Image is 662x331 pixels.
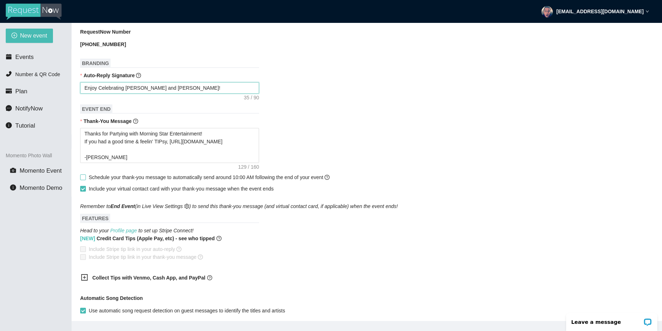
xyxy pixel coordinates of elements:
b: Auto-Reply Signature [83,73,135,78]
span: credit-card [6,88,12,94]
b: [PHONE_NUMBER] [80,41,126,47]
textarea: Enjoy Celebrating [PERSON_NAME] and [PERSON_NAME]! [80,82,259,94]
span: question-circle [176,247,181,252]
img: RequestNow [6,4,62,20]
iframe: LiveChat chat widget [561,308,662,331]
strong: [EMAIL_ADDRESS][DOMAIN_NAME] [556,9,644,14]
b: Thank-You Message [83,118,131,124]
b: End Event [111,203,135,209]
span: [NEW] [80,236,95,241]
span: BRANDING [80,59,111,68]
span: phone [6,71,12,77]
span: Number & QR Code [15,71,60,77]
i: Remember to (in Live View Settings ) to send this thank-you message (and virtual contact card, if... [80,203,398,209]
span: EVENT END [80,104,112,114]
div: Collect Tips with Venmo, Cash App, and PayPalquestion-circle [75,270,254,287]
span: down [646,10,649,13]
span: Momento Demo [20,184,62,191]
span: question-circle [133,119,138,124]
span: New event [20,31,47,40]
span: NotifyNow [15,105,43,112]
span: question-circle [207,275,212,280]
span: question-circle [136,73,141,78]
span: Momento Event [20,167,62,174]
span: Schedule your thank-you message to automatically send around 10:00 AM following the end of your e... [89,174,330,180]
span: Tutorial [15,122,35,129]
span: plus-square [81,274,88,281]
span: Events [15,54,34,60]
span: Include Stripe tip link in your auto-reply [86,245,184,253]
span: Use automatic song request detection on guest messages to identify the titles and artists [86,307,288,315]
span: question-circle [325,175,330,180]
img: a332a32cb14e38eb31be48e7c9f4ce3c [541,6,553,18]
span: message [6,105,12,111]
span: setting [184,204,189,209]
textarea: Thanks for Partying with Morning Star Entertainment! If you had a good time & feelin' TIPsy, [URL... [80,128,259,163]
span: calendar [6,54,12,60]
span: info-circle [10,184,16,191]
a: Profile page [110,228,137,233]
span: FEATURES [80,214,110,223]
span: plus-circle [11,33,17,39]
b: RequestNow Number [80,28,131,36]
span: Include your virtual contact card with your thank-you message when the event ends [89,186,274,192]
b: Credit Card Tips (Apple Pay, etc) - see who tipped [80,234,215,242]
button: plus-circleNew event [6,29,53,43]
span: question-circle [198,255,203,260]
b: Collect Tips with Venmo, Cash App, and PayPal [92,275,205,281]
i: Head to your to set up Stripe Connect! [80,228,194,233]
span: Plan [15,88,28,95]
b: Automatic Song Detection [80,294,143,302]
span: Include Stripe tip link in your thank-you message [86,253,206,261]
span: question-circle [216,234,222,242]
span: camera [10,167,16,173]
span: info-circle [6,122,12,128]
